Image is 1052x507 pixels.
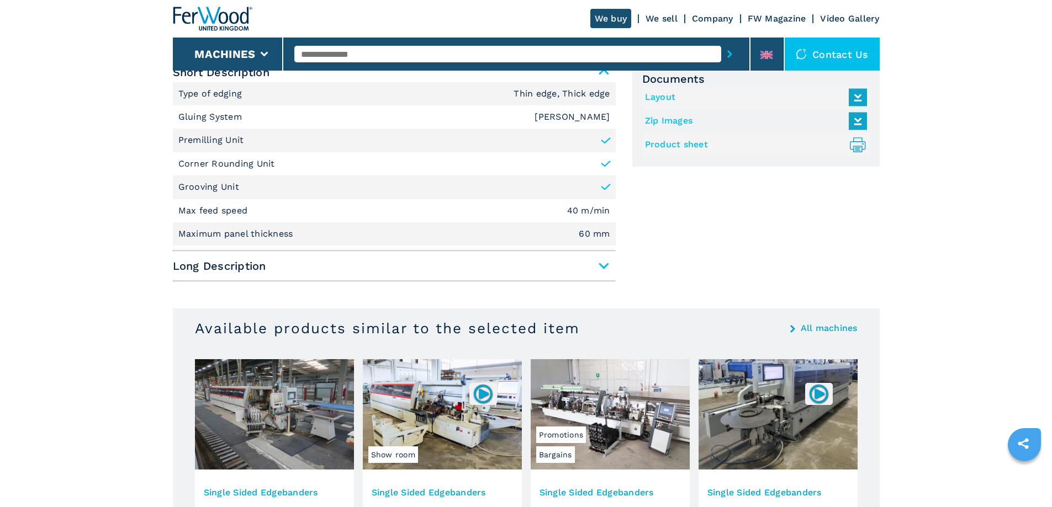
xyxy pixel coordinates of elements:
[707,486,849,499] h3: Single Sided Edgebanders
[535,113,610,121] em: [PERSON_NAME]
[692,13,733,24] a: Company
[801,324,858,333] a: All machines
[645,112,861,130] a: Zip Images
[173,256,616,276] span: Long Description
[540,486,681,499] h3: Single Sided Edgebanders
[178,205,251,217] p: Max feed speed
[173,7,252,31] img: Ferwood
[590,9,632,28] a: We buy
[785,38,880,71] div: Contact us
[699,359,858,469] img: Single Sided Edgebanders BRANDT KDF 870 AIRTEC
[567,206,610,215] em: 40 m/min
[536,446,575,463] span: Bargains
[514,89,610,98] em: Thin edge, Thick edge
[195,359,354,469] img: Single Sided Edgebanders IMA NOVIMAT/I/540/R3
[363,359,522,469] img: Single Sided Edgebanders IMA NOVIMAT/CONTOUR/I/G80/700/L20+
[368,446,418,463] span: Show room
[178,158,275,170] p: Corner Rounding Unit
[194,47,255,61] button: Machines
[531,359,690,469] img: Single Sided Edgebanders BIESSE STREAM B1 7.0
[178,111,245,123] p: Gluing System
[721,41,738,67] button: submit-button
[579,230,610,238] em: 60 mm
[204,486,345,499] h3: Single Sided Edgebanders
[796,49,807,60] img: Contact us
[820,13,879,24] a: Video Gallery
[1005,457,1044,499] iframe: Chat
[808,383,829,404] img: 007251
[195,319,580,337] h3: Available products similar to the selected item
[173,82,616,246] div: Short Description
[178,88,245,100] p: Type of edging
[173,62,616,82] span: Short Description
[178,134,244,146] p: Premilling Unit
[646,13,678,24] a: We sell
[472,383,494,404] img: 006089
[536,426,586,443] span: Promotions
[1009,430,1037,457] a: sharethis
[642,72,870,86] span: Documents
[178,181,239,193] p: Grooving Unit
[178,228,296,240] p: Maximum panel thickness
[645,136,861,154] a: Product sheet
[748,13,806,24] a: FW Magazine
[645,88,861,106] a: Layout
[372,486,513,499] h3: Single Sided Edgebanders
